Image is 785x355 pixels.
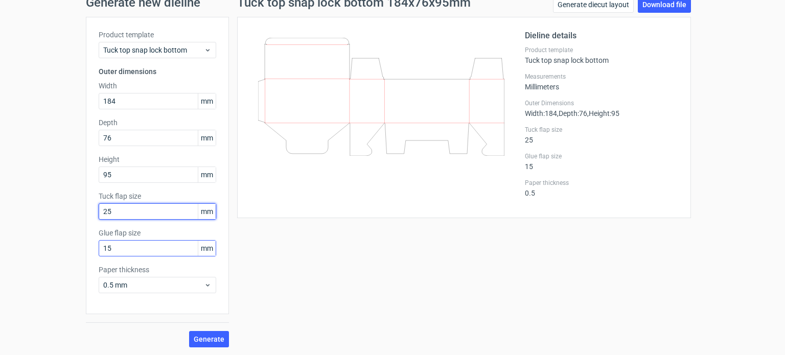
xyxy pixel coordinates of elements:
div: Tuck top snap lock bottom [525,46,678,64]
label: Paper thickness [525,179,678,187]
div: Millimeters [525,73,678,91]
button: Generate [189,331,229,347]
label: Outer Dimensions [525,99,678,107]
span: 0.5 mm [103,280,204,290]
label: Paper thickness [99,265,216,275]
label: Height [99,154,216,164]
label: Depth [99,117,216,128]
label: Product template [99,30,216,40]
span: mm [198,167,216,182]
span: mm [198,93,216,109]
label: Width [99,81,216,91]
h2: Dieline details [525,30,678,42]
div: 0.5 [525,179,678,197]
label: Tuck flap size [99,191,216,201]
span: Tuck top snap lock bottom [103,45,204,55]
h3: Outer dimensions [99,66,216,77]
span: Width : 184 [525,109,557,117]
label: Glue flap size [525,152,678,160]
span: mm [198,130,216,146]
label: Tuck flap size [525,126,678,134]
div: 25 [525,126,678,144]
span: Generate [194,336,224,343]
label: Glue flap size [99,228,216,238]
span: , Depth : 76 [557,109,587,117]
span: mm [198,241,216,256]
span: mm [198,204,216,219]
label: Measurements [525,73,678,81]
span: , Height : 95 [587,109,619,117]
label: Product template [525,46,678,54]
div: 15 [525,152,678,171]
